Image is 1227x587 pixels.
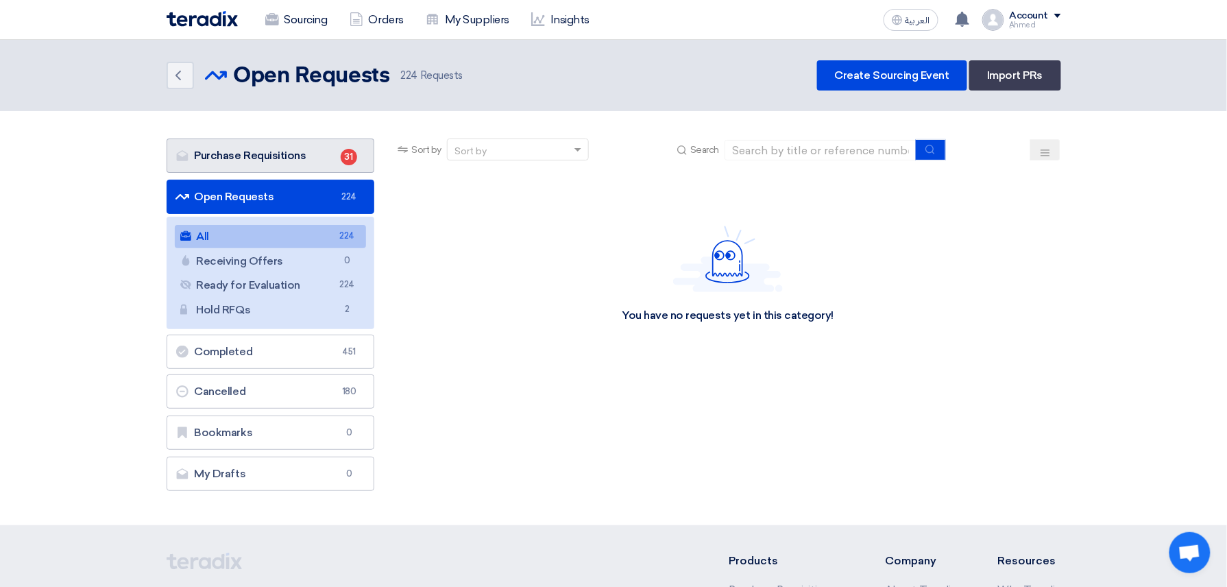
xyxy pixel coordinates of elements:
span: 224 [400,69,417,82]
span: 224 [339,278,355,292]
a: Create Sourcing Event [817,60,967,91]
a: My Drafts0 [167,457,375,491]
button: العربية [884,9,938,31]
a: Insights [520,5,600,35]
a: Open Requests224 [167,180,375,214]
span: 451 [341,345,357,359]
a: Import PRs [969,60,1060,91]
span: العربية [906,16,930,25]
span: 31 [341,149,357,165]
li: Resources [998,553,1061,569]
span: 2 [339,302,355,317]
li: Company [886,553,957,569]
img: profile_test.png [982,9,1004,31]
span: Sort by [411,143,441,157]
div: Open chat [1169,532,1211,573]
span: 0 [341,467,357,481]
span: Requests [400,68,463,84]
a: Purchase Requisitions31 [167,139,375,173]
div: ِAhmed [1010,21,1061,29]
a: Orders [339,5,415,35]
input: Search by title or reference number [725,140,916,160]
div: You have no requests yet in this category! [622,309,834,323]
a: Sourcing [254,5,339,35]
h2: Open Requests [234,62,390,90]
span: Search [690,143,719,157]
span: 0 [339,254,355,268]
li: Products [729,553,845,569]
span: 180 [341,385,357,398]
a: Completed451 [167,335,375,369]
span: 224 [339,229,355,243]
div: Account [1010,10,1049,22]
a: Bookmarks0 [167,416,375,450]
a: My Suppliers [415,5,520,35]
div: Sort by [454,144,487,158]
a: Ready for Evaluation [175,274,367,297]
img: Hello [673,226,783,292]
a: Hold RFQs [175,298,367,322]
img: Teradix logo [167,11,238,27]
a: Cancelled180 [167,374,375,409]
span: 224 [341,190,357,204]
a: All [175,225,367,248]
span: 0 [341,426,357,440]
a: Receiving Offers [175,250,367,273]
